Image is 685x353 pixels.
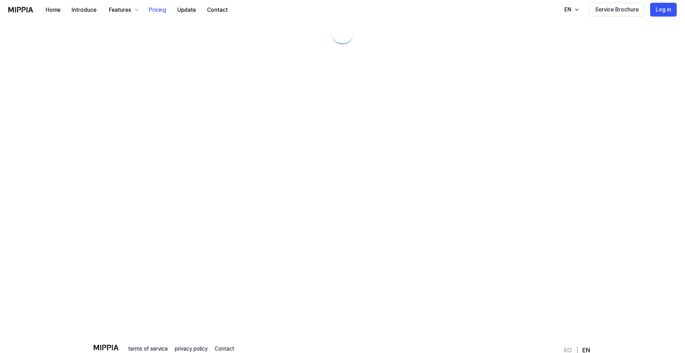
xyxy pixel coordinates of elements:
a: Update [172,0,201,19]
button: Contact [201,3,233,17]
a: Pricing [143,0,172,19]
button: Log in [650,3,677,17]
button: Service Brochure [589,3,645,17]
a: Contact [215,345,234,353]
button: Features [102,3,143,17]
button: Home [40,3,66,17]
div: EN [563,6,573,14]
div: Features [107,6,132,14]
a: privacy policy [175,345,208,353]
button: EN [557,3,584,17]
img: logo [8,7,33,12]
img: logo [94,345,119,350]
button: Update [172,3,201,17]
button: Introduce [66,3,102,17]
a: terms of service [128,345,168,353]
button: Pricing [143,3,172,17]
